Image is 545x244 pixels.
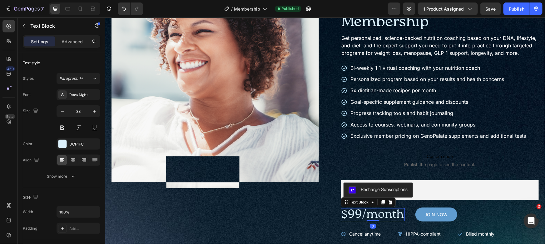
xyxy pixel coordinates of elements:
[69,226,99,232] div: Add...
[537,204,542,209] span: 2
[23,226,37,231] div: Padding
[236,191,299,203] p: $99/month
[62,38,83,45] p: Advanced
[423,6,464,12] span: 1 product assigned
[41,5,44,12] p: 7
[245,47,375,54] span: Bi-weekly 1:1 virtual coaching with your nutrition coach
[23,76,34,81] div: Styles
[281,6,299,12] span: Published
[30,22,83,30] p: Text Block
[59,76,83,81] span: Paragraph 1*
[486,6,496,12] span: Save
[6,66,15,71] div: 450
[245,93,348,99] span: Progress tracking tools and habit journaling
[57,206,100,218] input: Auto
[23,209,33,215] div: Width
[245,70,331,76] span: 5x dietitian-made recipes per month
[2,2,47,15] button: 7
[5,114,15,119] div: Beta
[231,6,233,12] span: /
[236,135,434,143] span: Custom code
[23,107,39,115] div: Size
[23,60,40,66] div: Text style
[524,213,539,228] iframe: Intercom live chat
[118,2,143,15] div: Undo/Redo
[245,115,421,122] p: Exclusive member pricing on GenoPalate supplements and additional tests
[361,213,389,220] p: Billed monthly
[23,193,39,202] div: Size
[320,194,343,200] div: JOIN NOW
[236,191,300,204] div: Rich Text Editor. Editing area: main
[256,169,303,175] div: Recharge Subscriptions
[503,2,530,15] button: Publish
[244,182,265,188] div: Text Block
[245,81,363,88] span: Goal-specific supplement guidance and discounts
[480,2,501,15] button: Save
[105,17,545,244] iframe: To enrich screen reader interactions, please activate Accessibility in Grammarly extension settings
[265,206,271,211] div: 0
[57,73,100,84] button: Paragraph 1*
[69,141,99,147] div: DCF1FC
[301,213,336,220] p: HIPPA-compliant
[47,173,76,179] div: Show more
[234,6,260,12] span: Membership
[69,92,99,98] div: Roca Light
[244,213,276,220] p: Cancel anytime
[418,2,478,15] button: 1 product assigned
[238,165,308,180] button: Recharge Subscriptions
[245,59,399,65] span: Personalized program based on your results and health concerns
[31,38,48,45] p: Settings
[245,104,421,111] p: Access to courses, webinars, and community groups
[23,171,100,182] button: Show more
[23,92,31,98] div: Font
[236,144,434,150] span: Publish the page to see the content.
[509,6,524,12] div: Publish
[23,141,32,147] div: Color
[23,156,40,165] div: Align
[310,190,352,204] button: JOIN NOW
